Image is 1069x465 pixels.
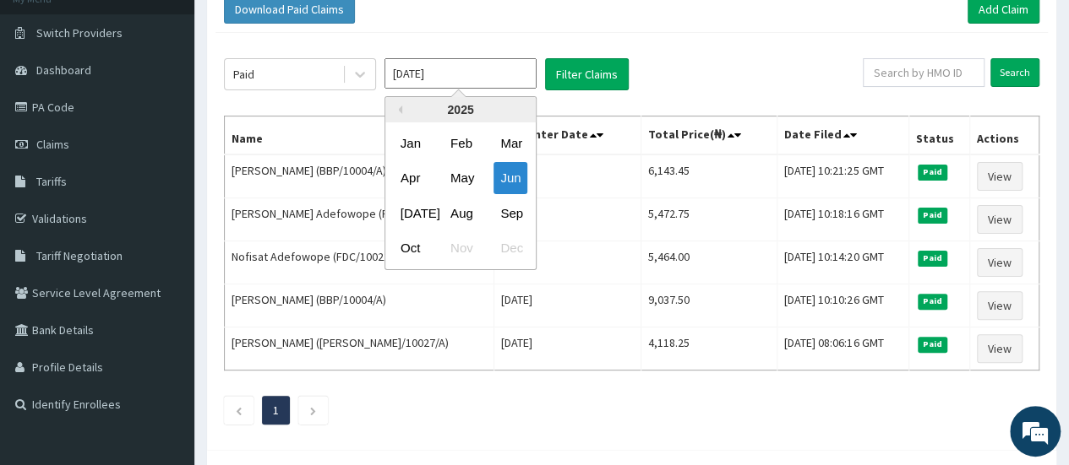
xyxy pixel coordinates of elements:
[918,251,948,266] span: Paid
[235,403,243,418] a: Previous page
[641,327,777,370] td: 4,118.25
[225,116,494,155] th: Name
[641,198,777,241] td: 5,472.75
[394,197,428,229] div: Choose July 2025
[444,163,477,194] div: Choose May 2025
[494,127,527,159] div: Choose March 2025
[908,116,969,155] th: Status
[8,296,322,355] textarea: Type your message and hit 'Enter'
[277,8,318,49] div: Minimize live chat window
[225,241,494,284] td: Nofisat Adefowope (FDC/10021/B)
[977,162,1023,191] a: View
[545,58,629,90] button: Filter Claims
[309,403,317,418] a: Next page
[31,84,68,127] img: d_794563401_company_1708531726252_794563401
[641,241,777,284] td: 5,464.00
[977,205,1023,234] a: View
[777,116,908,155] th: Date Filed
[36,137,69,152] span: Claims
[641,154,777,198] td: 6,143.45
[494,327,641,370] td: [DATE]
[273,403,279,418] a: Page 1 is your current page
[918,208,948,223] span: Paid
[863,58,984,87] input: Search by HMO ID
[444,127,477,159] div: Choose February 2025
[98,130,233,300] span: We're online!
[394,163,428,194] div: Choose April 2025
[394,105,402,114] button: Previous Year
[385,58,537,89] input: Select Month and Year
[641,116,777,155] th: Total Price(₦)
[977,248,1023,277] a: View
[394,127,428,159] div: Choose January 2025
[641,284,777,327] td: 9,037.50
[494,197,527,229] div: Choose September 2025
[918,337,948,352] span: Paid
[494,163,527,194] div: Choose June 2025
[225,154,494,198] td: [PERSON_NAME] (BBP/10004/A)
[385,97,536,122] div: 2025
[990,58,1039,87] input: Search
[225,284,494,327] td: [PERSON_NAME] (BBP/10004/A)
[777,284,908,327] td: [DATE] 10:10:26 GMT
[385,126,536,266] div: month 2025-06
[977,334,1023,363] a: View
[225,198,494,241] td: [PERSON_NAME] Adefowope (FDC/10021/D)
[36,248,123,263] span: Tariff Negotiation
[777,241,908,284] td: [DATE] 10:14:20 GMT
[918,294,948,309] span: Paid
[394,233,428,264] div: Choose October 2025
[225,327,494,370] td: [PERSON_NAME] ([PERSON_NAME]/10027/A)
[88,95,284,116] div: Chat with us now
[233,66,254,83] div: Paid
[777,154,908,198] td: [DATE] 10:21:25 GMT
[36,25,123,41] span: Switch Providers
[36,62,91,78] span: Dashboard
[36,174,67,189] span: Tariffs
[777,327,908,370] td: [DATE] 08:06:16 GMT
[977,291,1023,320] a: View
[444,197,477,229] div: Choose August 2025
[918,165,948,180] span: Paid
[969,116,1039,155] th: Actions
[777,198,908,241] td: [DATE] 10:18:16 GMT
[494,284,641,327] td: [DATE]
